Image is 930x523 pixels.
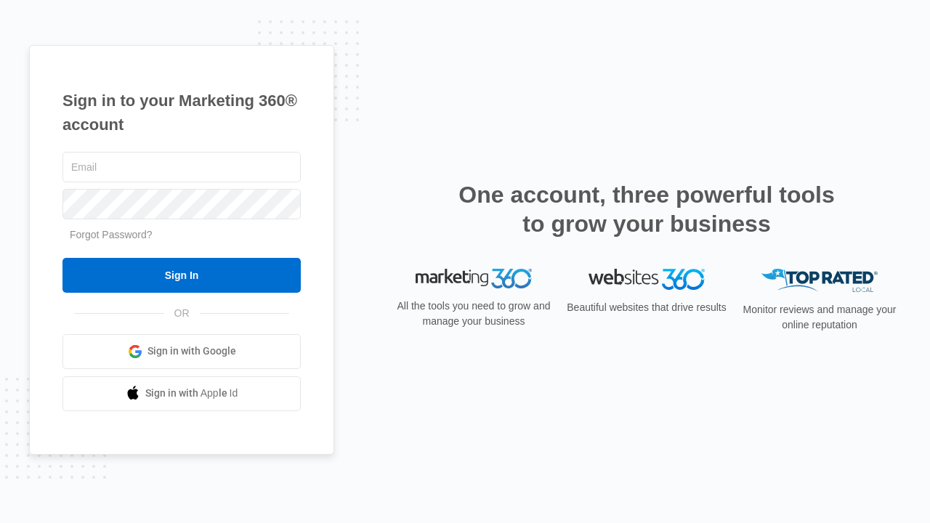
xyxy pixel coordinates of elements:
[454,180,839,238] h2: One account, three powerful tools to grow your business
[416,269,532,289] img: Marketing 360
[62,258,301,293] input: Sign In
[565,300,728,315] p: Beautiful websites that drive results
[62,334,301,369] a: Sign in with Google
[145,386,238,401] span: Sign in with Apple Id
[164,306,200,321] span: OR
[70,229,153,240] a: Forgot Password?
[761,269,878,293] img: Top Rated Local
[62,376,301,411] a: Sign in with Apple Id
[589,269,705,290] img: Websites 360
[62,89,301,137] h1: Sign in to your Marketing 360® account
[392,299,555,329] p: All the tools you need to grow and manage your business
[147,344,236,359] span: Sign in with Google
[738,302,901,333] p: Monitor reviews and manage your online reputation
[62,152,301,182] input: Email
